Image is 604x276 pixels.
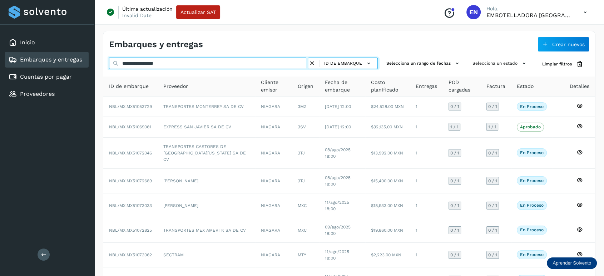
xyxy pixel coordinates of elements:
span: NBL/MX.MX51073033 [109,203,152,208]
td: 3TJ [292,138,319,169]
span: 11/ago/2025 18:00 [325,249,349,261]
span: ID de embarque [109,83,149,90]
td: TRANSPORTES MONTERREY SA DE CV [158,97,255,117]
td: SECTRAM [158,243,255,267]
span: 0 / 1 [488,104,497,109]
a: Inicio [20,39,35,46]
span: Origen [298,83,313,90]
td: NIAGARA [255,97,292,117]
td: 3TJ [292,169,319,193]
td: $18,933.00 MXN [365,193,410,218]
td: NIAGARA [255,243,292,267]
span: [DATE] 12:00 [325,124,351,129]
span: 0 / 1 [488,253,497,257]
p: En proceso [520,150,544,155]
div: Proveedores [5,86,89,102]
span: Estado [517,83,534,90]
p: En proceso [520,104,544,109]
p: En proceso [520,227,544,232]
a: Embarques y entregas [20,56,82,63]
td: TRANSPORTES CASTORES DE [GEOGRAPHIC_DATA][US_STATE] SA DE CV [158,138,255,169]
span: 0 / 1 [450,179,459,183]
td: NIAGARA [255,218,292,243]
td: $32,135.00 MXN [365,117,410,137]
td: [PERSON_NAME] [158,169,255,193]
td: 1 [410,117,443,137]
td: EXPRESS SAN JAVIER SA DE CV [158,117,255,137]
span: Factura [486,83,505,90]
span: [DATE] 12:00 [325,104,351,109]
span: 08/ago/2025 18:00 [325,175,351,187]
div: Aprender Solvento [547,257,597,269]
span: Costo planificado [371,79,404,94]
td: MXC [292,218,319,243]
span: NBL/MX.MX51072825 [109,228,152,233]
span: 1 / 1 [450,125,459,129]
span: NBL/MX.MX51072689 [109,178,152,183]
button: Actualizar SAT [176,5,220,19]
td: MTY [292,243,319,267]
p: Última actualización [122,6,173,12]
h4: Embarques y entregas [109,39,203,50]
span: NBL/MX.MX51072046 [109,151,152,156]
td: 3MZ [292,97,319,117]
td: 1 [410,218,443,243]
p: En proceso [520,203,544,208]
a: Proveedores [20,90,55,97]
span: Entregas [416,83,437,90]
p: Aprobado [520,124,541,129]
span: 0 / 1 [450,203,459,208]
td: 3SV [292,117,319,137]
td: 1 [410,138,443,169]
span: Limpiar filtros [542,61,572,67]
p: En proceso [520,252,544,257]
span: 0 / 1 [488,179,497,183]
td: 1 [410,169,443,193]
span: 0 / 1 [488,151,497,155]
td: $15,400.00 MXN [365,169,410,193]
td: $13,992.00 MXN [365,138,410,169]
p: En proceso [520,178,544,183]
span: ID de embarque [324,60,362,66]
span: 09/ago/2025 18:00 [325,225,351,236]
span: 1 / 1 [488,125,496,129]
button: Limpiar filtros [536,58,589,71]
td: 1 [410,243,443,267]
button: ID de embarque [322,58,375,69]
div: Inicio [5,35,89,50]
span: NBL/MX.MX51053729 [109,104,152,109]
td: $19,860.00 MXN [365,218,410,243]
span: 0 / 1 [450,104,459,109]
span: NBL/MX.MX51069061 [109,124,151,129]
span: 0 / 1 [450,151,459,155]
td: NIAGARA [255,138,292,169]
p: Hola, [486,6,572,12]
td: 1 [410,193,443,218]
p: EMBOTELLADORA NIAGARA DE MEXICO [486,12,572,19]
a: Cuentas por pagar [20,73,72,80]
td: MXC [292,193,319,218]
p: Aprender Solvento [553,260,591,266]
span: Fecha de embarque [325,79,360,94]
td: $24,528.00 MXN [365,97,410,117]
span: 0 / 1 [488,203,497,208]
p: Invalid Date [122,12,152,19]
td: $2,223.00 MXN [365,243,410,267]
span: 08/ago/2025 18:00 [325,147,351,159]
button: Selecciona un estado [470,58,531,69]
td: TRANSPORTES MEX AMERI K SA DE CV [158,218,255,243]
span: NBL/MX.MX51073062 [109,252,152,257]
span: 0 / 1 [450,228,459,232]
td: 1 [410,97,443,117]
span: 0 / 1 [450,253,459,257]
div: Embarques y entregas [5,52,89,68]
span: Actualizar SAT [180,10,216,15]
button: Crear nuevos [538,37,589,52]
span: POD cargadas [449,79,475,94]
span: Crear nuevos [552,42,585,47]
span: 0 / 1 [488,228,497,232]
button: Selecciona un rango de fechas [383,58,464,69]
td: NIAGARA [255,169,292,193]
span: 11/ago/2025 18:00 [325,200,349,211]
span: Detalles [570,83,589,90]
